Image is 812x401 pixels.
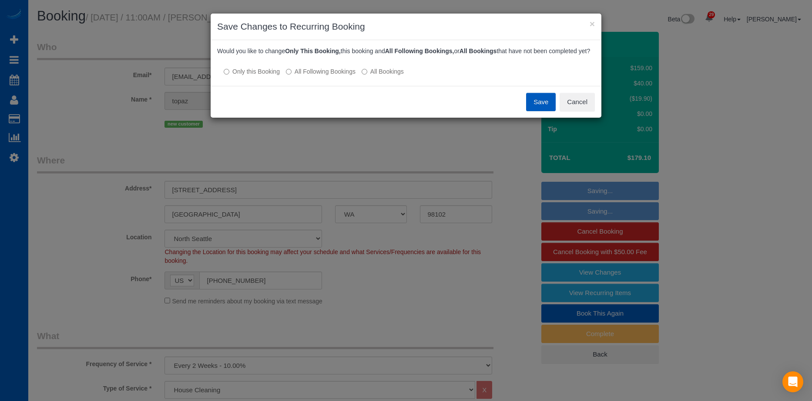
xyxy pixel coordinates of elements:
h3: Save Changes to Recurring Booking [217,20,595,33]
label: All bookings that have not been completed yet will be changed. [362,67,404,76]
button: × [590,19,595,28]
label: All other bookings in the series will remain the same. [224,67,280,76]
div: Open Intercom Messenger [782,371,803,392]
input: All Bookings [362,69,367,75]
label: This and all the bookings after it will be changed. [286,67,356,76]
b: All Bookings [460,48,497,54]
b: All Following Bookings, [385,48,454,54]
p: Would you like to change this booking and or that have not been completed yet? [217,47,595,55]
input: All Following Bookings [286,69,292,75]
input: Only this Booking [224,69,229,75]
button: Cancel [560,93,595,111]
button: Save [526,93,556,111]
b: Only This Booking, [285,48,341,54]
